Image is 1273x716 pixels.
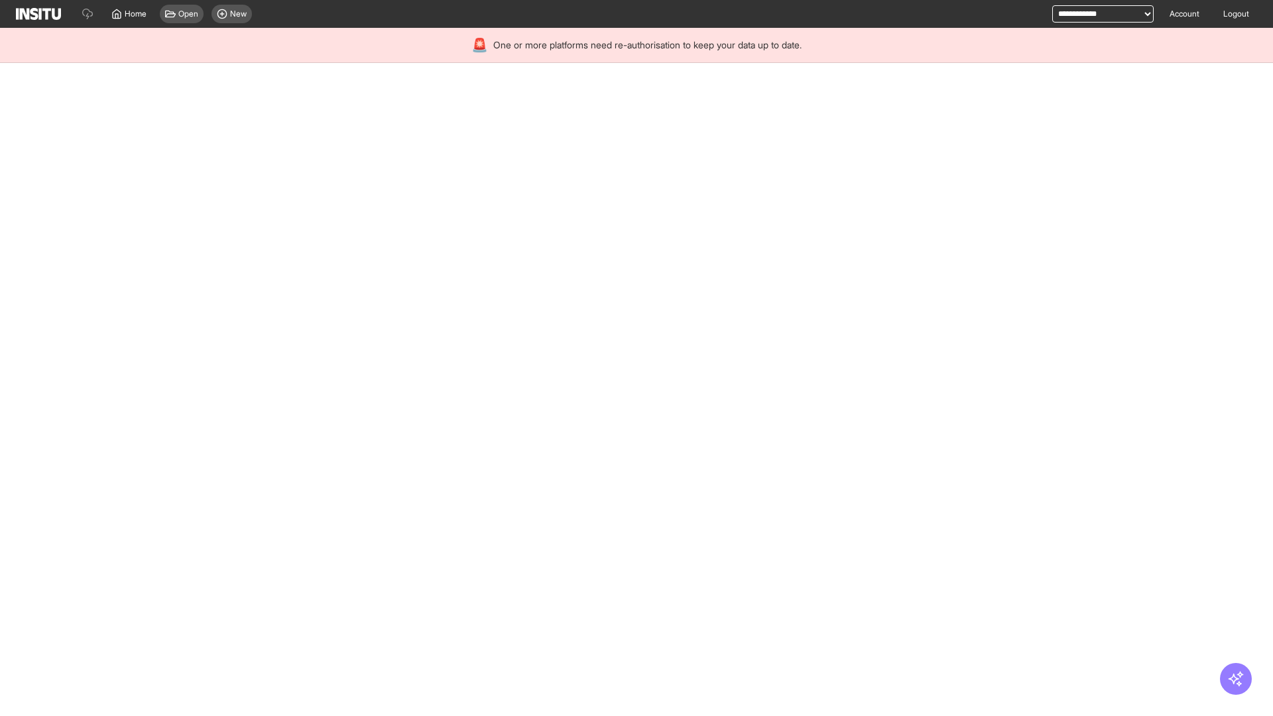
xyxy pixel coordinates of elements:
[125,9,147,19] span: Home
[230,9,247,19] span: New
[471,36,488,54] div: 🚨
[493,38,802,52] span: One or more platforms need re-authorisation to keep your data up to date.
[178,9,198,19] span: Open
[16,8,61,20] img: Logo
